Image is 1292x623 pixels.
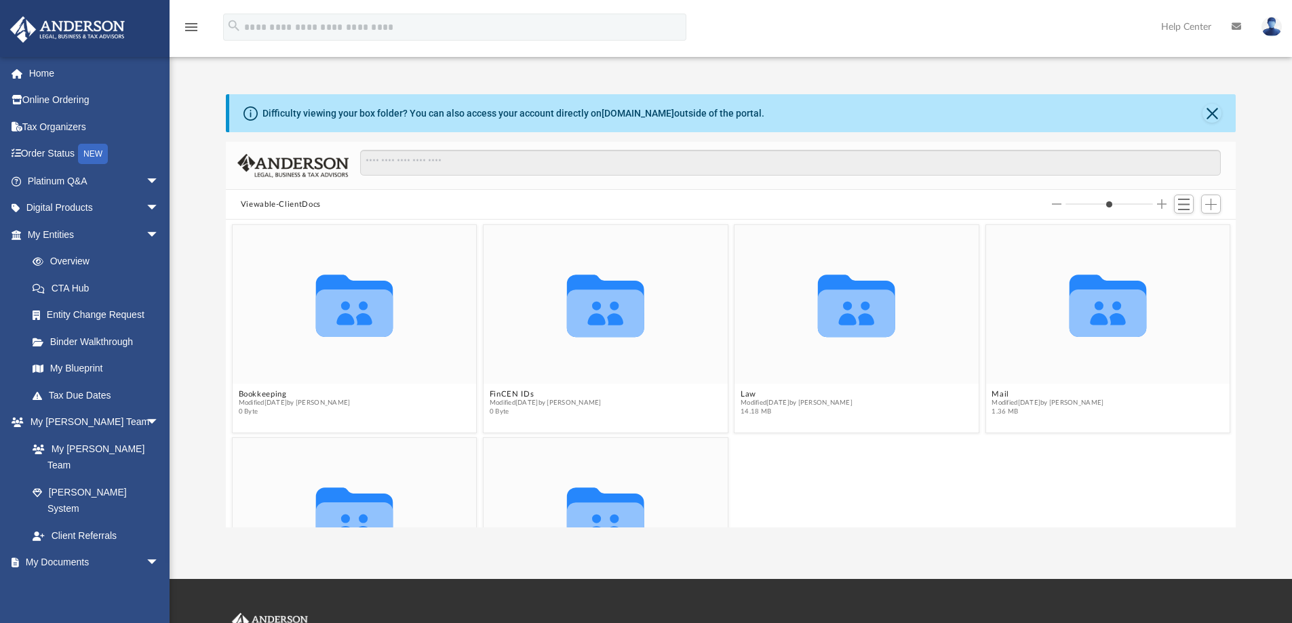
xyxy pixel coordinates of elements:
img: User Pic [1261,17,1282,37]
button: Bookkeeping [238,390,350,399]
a: My [PERSON_NAME] Teamarrow_drop_down [9,409,173,436]
button: FinCEN IDs [490,390,602,399]
input: Column size [1065,199,1153,209]
i: search [227,18,241,33]
span: Modified [DATE] by [PERSON_NAME] [238,399,350,407]
a: My [PERSON_NAME] Team [19,435,166,479]
div: NEW [78,144,108,164]
button: Viewable-ClientDocs [241,199,321,211]
span: 14.18 MB [741,407,853,416]
span: arrow_drop_down [146,195,173,222]
a: Entity Change Request [19,302,180,329]
img: Anderson Advisors Platinum Portal [6,16,129,43]
div: Difficulty viewing your box folder? You can also access your account directly on outside of the p... [262,106,764,121]
button: Law [741,390,853,399]
span: 0 Byte [238,407,350,416]
a: Client Referrals [19,522,173,549]
span: arrow_drop_down [146,221,173,249]
div: grid [226,220,1236,527]
a: [DOMAIN_NAME] [602,108,674,119]
button: Close [1202,104,1221,123]
input: Search files and folders [360,150,1221,176]
a: Order StatusNEW [9,140,180,168]
a: Digital Productsarrow_drop_down [9,195,180,222]
i: menu [183,19,199,35]
span: 0 Byte [490,407,602,416]
a: My Entitiesarrow_drop_down [9,221,180,248]
a: Online Ordering [9,87,180,114]
a: My Documentsarrow_drop_down [9,549,173,576]
a: Overview [19,248,180,275]
span: arrow_drop_down [146,409,173,437]
span: Modified [DATE] by [PERSON_NAME] [992,399,1103,407]
button: Switch to List View [1174,195,1194,214]
span: Modified [DATE] by [PERSON_NAME] [741,399,853,407]
a: Binder Walkthrough [19,328,180,355]
a: Tax Organizers [9,113,180,140]
span: arrow_drop_down [146,549,173,577]
a: Platinum Q&Aarrow_drop_down [9,167,180,195]
a: Tax Due Dates [19,382,180,409]
button: Add [1201,195,1221,214]
button: Decrease column size [1052,199,1061,209]
button: Increase column size [1157,199,1167,209]
a: My Blueprint [19,355,173,382]
a: menu [183,26,199,35]
a: Home [9,60,180,87]
a: CTA Hub [19,275,180,302]
a: Box [19,576,166,603]
span: 1.36 MB [992,407,1103,416]
span: Modified [DATE] by [PERSON_NAME] [490,399,602,407]
button: Mail [992,390,1103,399]
span: arrow_drop_down [146,167,173,195]
a: [PERSON_NAME] System [19,479,173,522]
